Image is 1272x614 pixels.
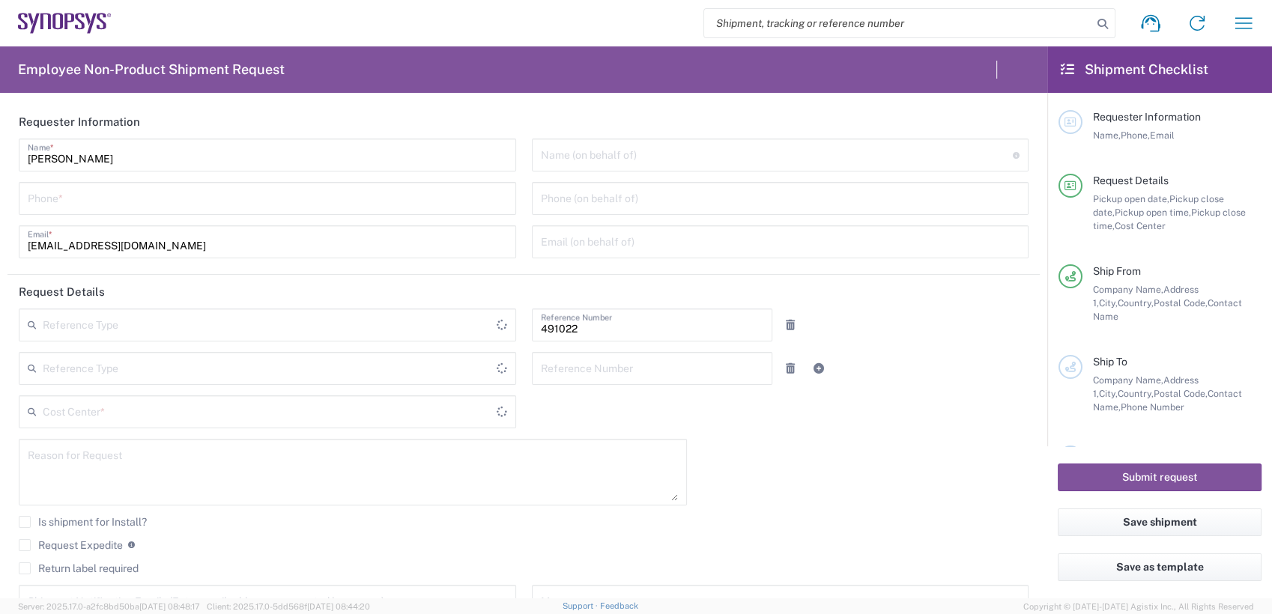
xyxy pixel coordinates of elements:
span: Ship From [1093,265,1141,277]
span: Ship To [1093,356,1127,368]
span: Pickup open time, [1115,207,1191,218]
span: Copyright © [DATE]-[DATE] Agistix Inc., All Rights Reserved [1023,600,1254,613]
a: Support [563,601,600,610]
span: Postal Code, [1154,297,1208,308]
button: Submit request [1058,463,1262,491]
button: Save shipment [1058,508,1262,536]
span: [DATE] 08:48:17 [139,602,200,611]
h2: Requester Information [19,115,140,130]
a: Feedback [600,601,638,610]
span: Pickup open date, [1093,193,1169,204]
label: Return label required [19,562,139,574]
span: Email [1150,130,1175,141]
span: Company Name, [1093,374,1163,386]
span: Company Name, [1093,284,1163,295]
span: Phone, [1121,130,1150,141]
span: City, [1099,297,1118,308]
span: Name, [1093,130,1121,141]
a: Remove Reference [780,358,801,379]
span: Phone Number [1121,401,1184,413]
span: [DATE] 08:44:20 [307,602,370,611]
span: Server: 2025.17.0-a2fc8bd50ba [18,602,200,611]
span: Postal Code, [1154,388,1208,399]
span: Request Details [1093,174,1169,186]
h2: Employee Non-Product Shipment Request [18,61,285,79]
span: Requester Information [1093,111,1201,123]
a: Add Reference [808,358,829,379]
span: City, [1099,388,1118,399]
button: Save as template [1058,553,1262,581]
h2: Shipment Checklist [1061,61,1208,79]
label: Request Expedite [19,539,123,551]
input: Shipment, tracking or reference number [704,9,1092,37]
span: Client: 2025.17.0-5dd568f [207,602,370,611]
span: Country, [1118,388,1154,399]
span: Country, [1118,297,1154,308]
span: Cost Center [1115,220,1166,231]
label: Is shipment for Install? [19,516,147,528]
a: Remove Reference [780,314,801,335]
h2: Request Details [19,285,105,300]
